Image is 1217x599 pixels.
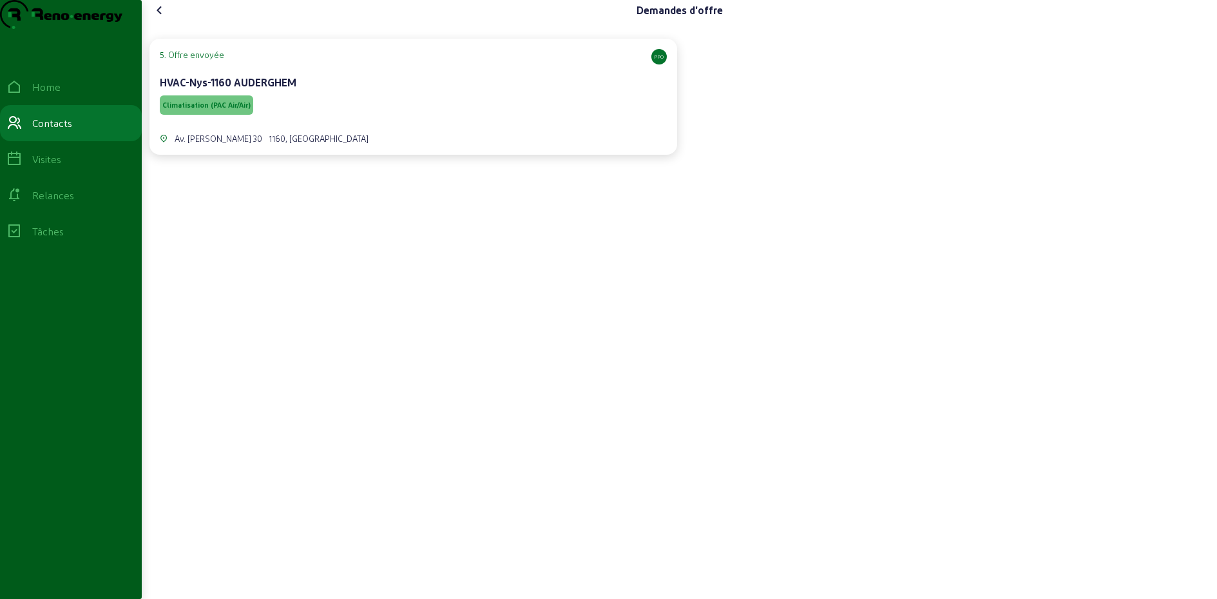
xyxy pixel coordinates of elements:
[32,79,61,95] div: Home
[160,76,296,88] cam-card-title: HVAC-Nys-1160 AUDERGHEM
[160,49,667,64] cam-card-tag: 5. Offre envoyée
[162,101,251,110] span: Climatisation (PAC Air/Air)
[32,188,74,203] div: Relances
[269,133,369,144] div: 1160, [GEOGRAPHIC_DATA]
[32,152,61,167] div: Visites
[637,3,723,18] div: Demandes d'offre
[175,133,262,144] div: Av. [PERSON_NAME] 30
[32,224,64,239] div: Tâches
[32,115,72,131] div: Contacts
[651,49,667,64] div: PPO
